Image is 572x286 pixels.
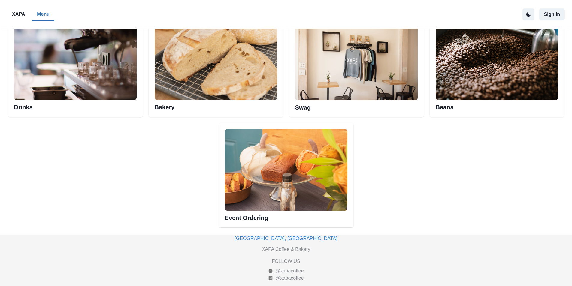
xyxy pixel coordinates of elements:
a: @xapacoffee [268,267,304,275]
h2: Drinks [14,100,137,111]
img: Esspresso machine [14,18,137,100]
div: Beans [430,12,564,117]
h2: Beans [436,100,558,111]
p: FOLLOW US [272,258,300,265]
div: Bakery [149,12,283,117]
a: [GEOGRAPHIC_DATA], [GEOGRAPHIC_DATA] [235,236,337,241]
p: Menu [37,11,50,18]
button: Sign in [539,8,565,20]
div: Esspresso machineDrinks [8,12,143,117]
div: Event Ordering [219,123,353,227]
a: @xapacoffee [268,275,304,282]
h2: Bakery [155,100,277,111]
h2: Swag [295,100,418,111]
h2: Event Ordering [225,211,347,221]
button: active dark theme mode [522,8,534,20]
div: Swag [289,12,424,117]
p: XAPA [12,11,25,18]
p: XAPA Coffee & Bakery [262,246,310,253]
